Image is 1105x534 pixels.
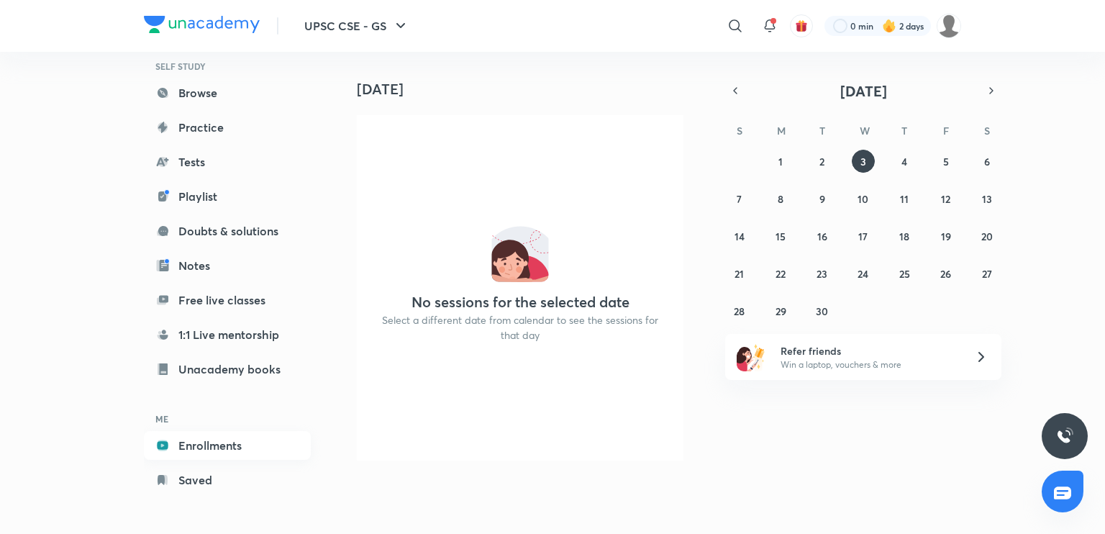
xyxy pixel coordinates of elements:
[817,230,827,243] abbr: September 16, 2025
[882,19,896,33] img: streak
[860,124,870,137] abbr: Wednesday
[728,187,751,210] button: September 7, 2025
[728,225,751,248] button: September 14, 2025
[811,150,834,173] button: September 2, 2025
[144,148,311,176] a: Tests
[819,155,824,168] abbr: September 2, 2025
[858,192,868,206] abbr: September 10, 2025
[776,267,786,281] abbr: September 22, 2025
[819,192,825,206] abbr: September 9, 2025
[901,124,907,137] abbr: Thursday
[144,286,311,314] a: Free live classes
[737,192,742,206] abbr: September 7, 2025
[852,187,875,210] button: September 10, 2025
[840,81,887,101] span: [DATE]
[728,262,751,285] button: September 21, 2025
[860,155,866,168] abbr: September 3, 2025
[795,19,808,32] img: avatar
[976,187,999,210] button: September 13, 2025
[935,150,958,173] button: September 5, 2025
[852,150,875,173] button: September 3, 2025
[737,343,765,371] img: referral
[816,304,828,318] abbr: September 30, 2025
[935,225,958,248] button: September 19, 2025
[144,217,311,245] a: Doubts & solutions
[984,155,990,168] abbr: September 6, 2025
[1056,427,1073,445] img: ttu
[981,230,993,243] abbr: September 20, 2025
[781,358,958,371] p: Win a laptop, vouchers & more
[144,78,311,107] a: Browse
[144,16,260,33] img: Company Logo
[777,124,786,137] abbr: Monday
[937,14,961,38] img: JACOB TAKI
[769,187,792,210] button: September 8, 2025
[144,320,311,349] a: 1:1 Live mentorship
[144,466,311,494] a: Saved
[144,251,311,280] a: Notes
[817,267,827,281] abbr: September 23, 2025
[745,81,981,101] button: [DATE]
[144,113,311,142] a: Practice
[941,192,950,206] abbr: September 12, 2025
[852,225,875,248] button: September 17, 2025
[776,304,786,318] abbr: September 29, 2025
[893,262,916,285] button: September 25, 2025
[982,267,992,281] abbr: September 27, 2025
[357,81,695,98] h4: [DATE]
[819,124,825,137] abbr: Tuesday
[144,182,311,211] a: Playlist
[781,343,958,358] h6: Refer friends
[144,355,311,384] a: Unacademy books
[893,187,916,210] button: September 11, 2025
[144,431,311,460] a: Enrollments
[411,294,629,311] h4: No sessions for the selected date
[976,150,999,173] button: September 6, 2025
[893,150,916,173] button: September 4, 2025
[943,155,949,168] abbr: September 5, 2025
[935,187,958,210] button: September 12, 2025
[811,262,834,285] button: September 23, 2025
[811,187,834,210] button: September 9, 2025
[941,230,951,243] abbr: September 19, 2025
[144,407,311,431] h6: ME
[940,267,951,281] abbr: September 26, 2025
[858,230,868,243] abbr: September 17, 2025
[734,304,745,318] abbr: September 28, 2025
[811,225,834,248] button: September 16, 2025
[976,262,999,285] button: September 27, 2025
[374,312,666,343] p: Select a different date from calendar to see the sessions for that day
[984,124,990,137] abbr: Saturday
[491,225,549,282] img: No events
[769,225,792,248] button: September 15, 2025
[976,225,999,248] button: September 20, 2025
[769,150,792,173] button: September 1, 2025
[901,155,907,168] abbr: September 4, 2025
[899,267,910,281] abbr: September 25, 2025
[858,267,868,281] abbr: September 24, 2025
[144,54,311,78] h6: SELF STUDY
[778,155,783,168] abbr: September 1, 2025
[728,299,751,322] button: September 28, 2025
[144,16,260,37] a: Company Logo
[899,230,909,243] abbr: September 18, 2025
[852,262,875,285] button: September 24, 2025
[296,12,418,40] button: UPSC CSE - GS
[790,14,813,37] button: avatar
[778,192,783,206] abbr: September 8, 2025
[737,124,742,137] abbr: Sunday
[982,192,992,206] abbr: September 13, 2025
[735,230,745,243] abbr: September 14, 2025
[776,230,786,243] abbr: September 15, 2025
[943,124,949,137] abbr: Friday
[900,192,909,206] abbr: September 11, 2025
[935,262,958,285] button: September 26, 2025
[811,299,834,322] button: September 30, 2025
[769,262,792,285] button: September 22, 2025
[893,225,916,248] button: September 18, 2025
[735,267,744,281] abbr: September 21, 2025
[769,299,792,322] button: September 29, 2025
